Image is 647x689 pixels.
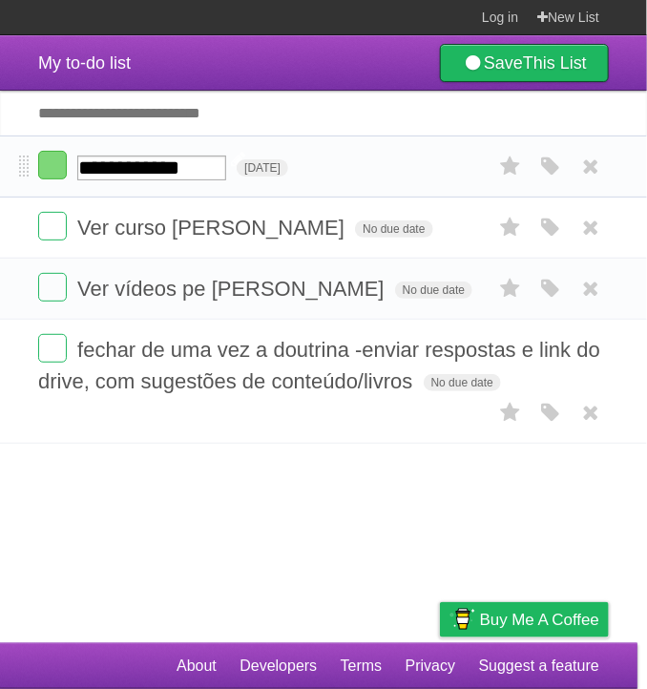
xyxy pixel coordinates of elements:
img: Buy me a coffee [449,603,475,636]
span: My to-do list [38,53,131,73]
span: [DATE] [237,159,288,177]
a: Suggest a feature [479,648,599,684]
span: fechar de uma vez a doutrina -enviar respostas e link do drive, com sugestões de conteúdo/livros [38,338,600,393]
a: Buy me a coffee [440,602,609,637]
span: Ver curso [PERSON_NAME] [77,216,349,240]
span: Ver vídeos pe [PERSON_NAME] [77,277,389,301]
label: Star task [492,212,529,243]
label: Star task [492,151,529,182]
span: No due date [424,374,501,391]
label: Done [38,273,67,302]
a: Privacy [406,648,455,684]
a: About [177,648,217,684]
label: Done [38,334,67,363]
span: No due date [395,282,472,299]
label: Star task [492,273,529,304]
label: Done [38,212,67,240]
label: Done [38,151,67,179]
label: Star task [492,397,529,428]
span: No due date [355,220,432,238]
b: This List [523,53,587,73]
a: Developers [240,648,317,684]
span: Buy me a coffee [480,603,599,637]
a: SaveThis List [440,44,609,82]
a: Terms [341,648,383,684]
